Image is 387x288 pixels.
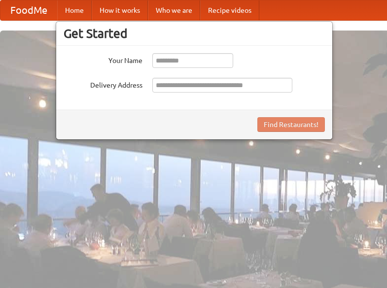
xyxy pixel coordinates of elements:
[257,117,325,132] button: Find Restaurants!
[0,0,57,20] a: FoodMe
[92,0,148,20] a: How it works
[64,78,142,90] label: Delivery Address
[148,0,200,20] a: Who we are
[64,53,142,65] label: Your Name
[57,0,92,20] a: Home
[64,26,325,41] h3: Get Started
[200,0,259,20] a: Recipe videos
